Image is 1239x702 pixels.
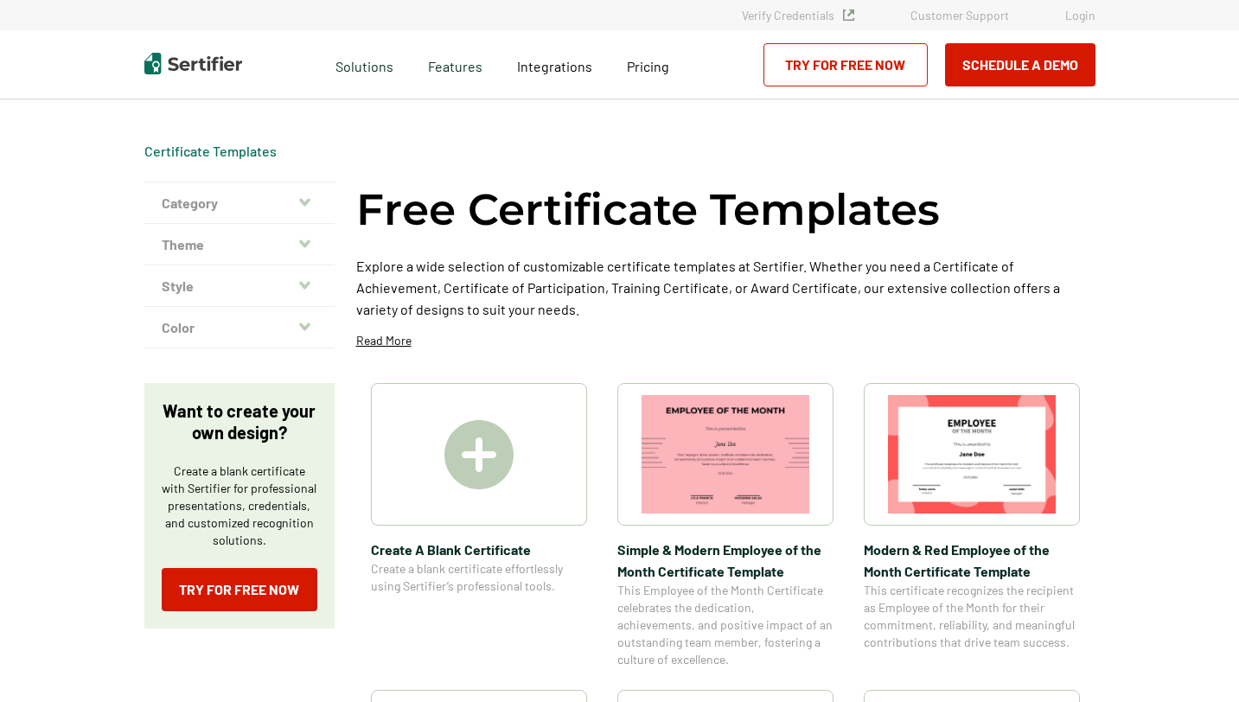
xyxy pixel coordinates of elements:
span: This Employee of the Month Certificate celebrates the dedication, achievements, and positive impa... [617,582,833,668]
p: Create a blank certificate with Sertifier for professional presentations, credentials, and custom... [162,463,317,549]
a: Simple & Modern Employee of the Month Certificate TemplateSimple & Modern Employee of the Month C... [617,383,833,668]
span: Solutions [335,54,393,75]
span: This certificate recognizes the recipient as Employee of the Month for their commitment, reliabil... [864,582,1080,651]
button: Category [144,182,335,224]
img: Sertifier | Digital Credentialing Platform [144,53,242,74]
p: Want to create your own design? [162,400,317,444]
span: Pricing [627,58,669,74]
img: Create A Blank Certificate [444,420,514,489]
a: Customer Support [910,8,1009,22]
span: Modern & Red Employee of the Month Certificate Template [864,539,1080,582]
span: Integrations [517,58,592,74]
a: Certificate Templates [144,143,277,159]
span: Features [428,54,482,75]
a: Verify Credentials [742,8,854,22]
a: Modern & Red Employee of the Month Certificate TemplateModern & Red Employee of the Month Certifi... [864,383,1080,668]
span: Create a blank certificate effortlessly using Sertifier’s professional tools. [371,560,587,595]
a: Pricing [627,54,669,75]
button: Style [144,265,335,307]
a: Integrations [517,54,592,75]
a: Login [1065,8,1095,22]
h1: Free Certificate Templates [356,182,940,238]
button: Color [144,307,335,348]
span: Certificate Templates [144,143,277,160]
a: Try for Free Now [162,568,317,611]
span: Create A Blank Certificate [371,539,587,560]
img: Verified [843,10,854,21]
button: Theme [144,224,335,265]
img: Simple & Modern Employee of the Month Certificate Template [642,395,809,514]
img: Modern & Red Employee of the Month Certificate Template [888,395,1056,514]
p: Read More [356,332,412,349]
a: Try for Free Now [763,43,928,86]
span: Simple & Modern Employee of the Month Certificate Template [617,539,833,582]
div: Breadcrumb [144,143,277,160]
p: Explore a wide selection of customizable certificate templates at Sertifier. Whether you need a C... [356,255,1095,320]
